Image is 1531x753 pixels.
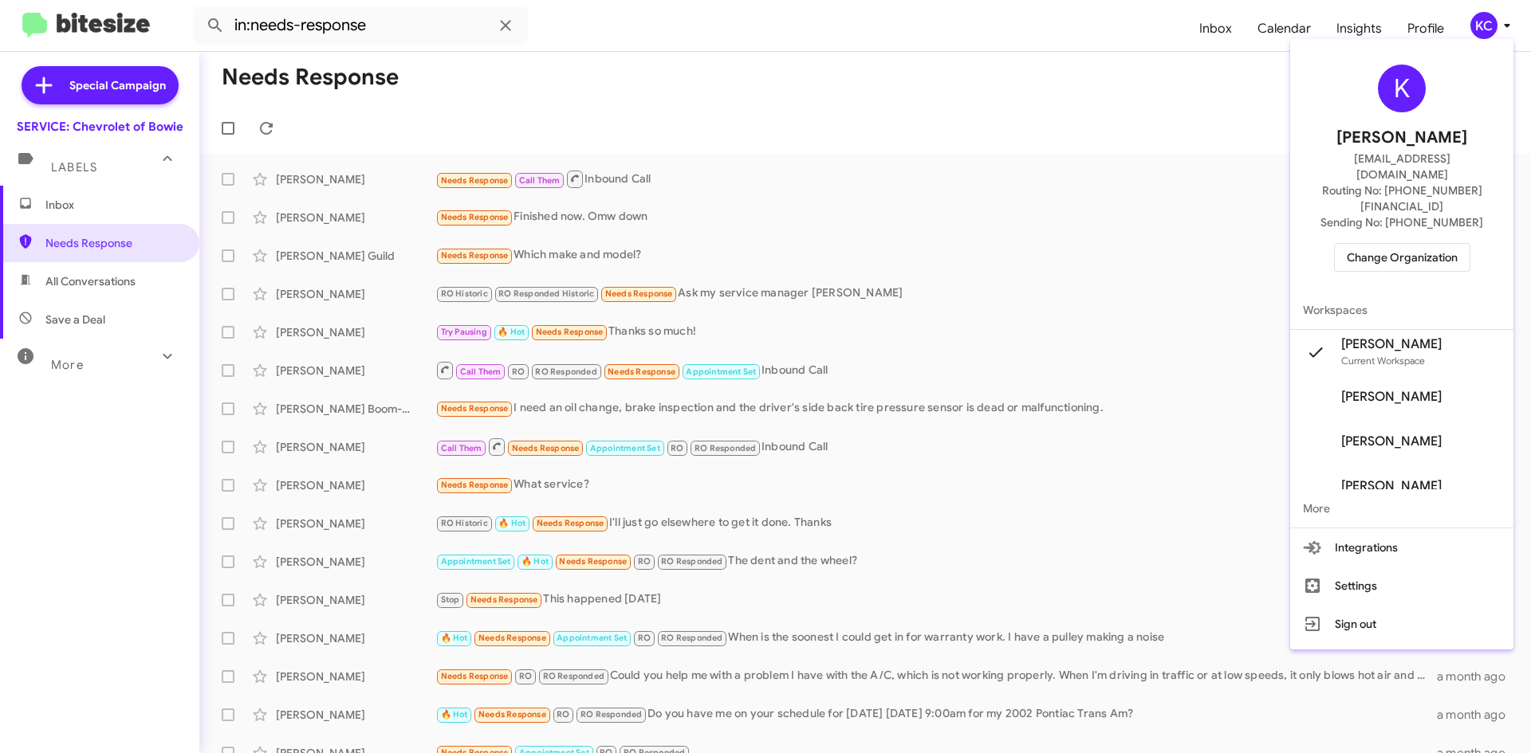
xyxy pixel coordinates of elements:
button: Change Organization [1334,243,1470,272]
span: [PERSON_NAME] [1341,389,1442,405]
button: Settings [1290,567,1513,605]
button: Sign out [1290,605,1513,643]
button: Integrations [1290,528,1513,567]
span: More [1290,489,1513,527]
span: [PERSON_NAME] [1341,478,1442,494]
span: Routing No: [PHONE_NUMBER][FINANCIAL_ID] [1309,182,1494,214]
span: Workspaces [1290,291,1513,329]
span: [EMAIL_ADDRESS][DOMAIN_NAME] [1309,151,1494,182]
span: Change Organization [1347,244,1458,271]
span: [PERSON_NAME] [1336,125,1467,151]
span: [PERSON_NAME] [1341,336,1442,352]
div: K [1378,65,1426,112]
span: [PERSON_NAME] [1341,433,1442,449]
span: Current Workspace [1341,355,1425,367]
span: Sending No: [PHONE_NUMBER] [1320,214,1483,230]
